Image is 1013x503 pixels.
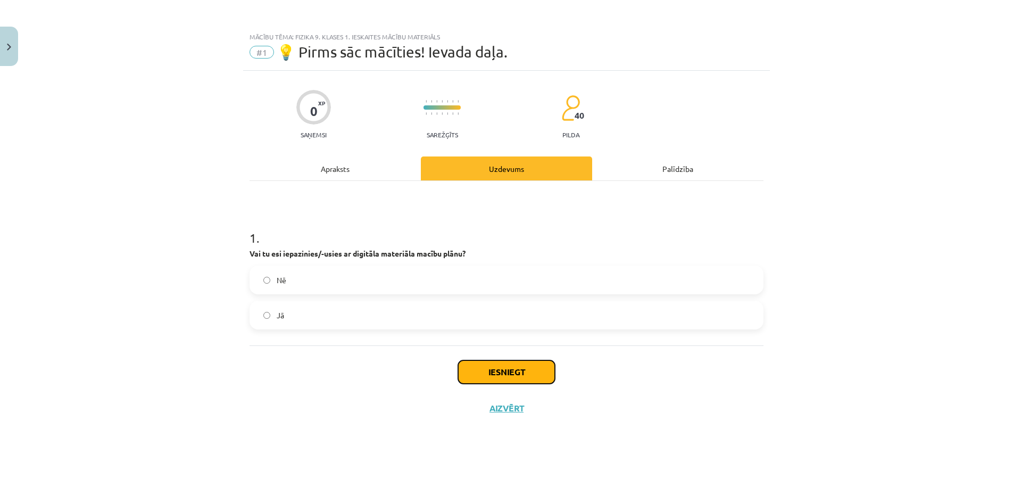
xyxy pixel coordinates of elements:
[436,112,437,115] img: icon-short-line-57e1e144782c952c97e751825c79c345078a6d821885a25fce030b3d8c18986b.svg
[452,112,453,115] img: icon-short-line-57e1e144782c952c97e751825c79c345078a6d821885a25fce030b3d8c18986b.svg
[442,100,443,103] img: icon-short-line-57e1e144782c952c97e751825c79c345078a6d821885a25fce030b3d8c18986b.svg
[442,112,443,115] img: icon-short-line-57e1e144782c952c97e751825c79c345078a6d821885a25fce030b3d8c18986b.svg
[250,156,421,180] div: Apraksts
[447,112,448,115] img: icon-short-line-57e1e144782c952c97e751825c79c345078a6d821885a25fce030b3d8c18986b.svg
[7,44,11,51] img: icon-close-lesson-0947bae3869378f0d4975bcd49f059093ad1ed9edebbc8119c70593378902aed.svg
[277,310,284,321] span: Jā
[592,156,763,180] div: Palīdzība
[250,46,274,59] span: #1
[431,100,432,103] img: icon-short-line-57e1e144782c952c97e751825c79c345078a6d821885a25fce030b3d8c18986b.svg
[250,212,763,245] h1: 1 .
[426,100,427,103] img: icon-short-line-57e1e144782c952c97e751825c79c345078a6d821885a25fce030b3d8c18986b.svg
[310,104,318,119] div: 0
[486,403,527,414] button: Aizvērt
[296,131,331,138] p: Saņemsi
[447,100,448,103] img: icon-short-line-57e1e144782c952c97e751825c79c345078a6d821885a25fce030b3d8c18986b.svg
[250,33,763,40] div: Mācību tēma: Fizika 9. klases 1. ieskaites mācību materiāls
[421,156,592,180] div: Uzdevums
[263,312,270,319] input: Jā
[458,100,459,103] img: icon-short-line-57e1e144782c952c97e751825c79c345078a6d821885a25fce030b3d8c18986b.svg
[277,43,508,61] span: 💡 Pirms sāc mācīties! Ievada daļa.
[263,277,270,284] input: Nē
[318,100,325,106] span: XP
[426,112,427,115] img: icon-short-line-57e1e144782c952c97e751825c79c345078a6d821885a25fce030b3d8c18986b.svg
[458,112,459,115] img: icon-short-line-57e1e144782c952c97e751825c79c345078a6d821885a25fce030b3d8c18986b.svg
[452,100,453,103] img: icon-short-line-57e1e144782c952c97e751825c79c345078a6d821885a25fce030b3d8c18986b.svg
[431,112,432,115] img: icon-short-line-57e1e144782c952c97e751825c79c345078a6d821885a25fce030b3d8c18986b.svg
[575,111,584,120] span: 40
[458,360,555,384] button: Iesniegt
[277,275,286,286] span: Nē
[436,100,437,103] img: icon-short-line-57e1e144782c952c97e751825c79c345078a6d821885a25fce030b3d8c18986b.svg
[561,95,580,121] img: students-c634bb4e5e11cddfef0936a35e636f08e4e9abd3cc4e673bd6f9a4125e45ecb1.svg
[427,131,458,138] p: Sarežģīts
[250,249,466,258] strong: Vai tu esi iepazinies/-usies ar digitāla materiāla macību plānu?
[562,131,579,138] p: pilda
